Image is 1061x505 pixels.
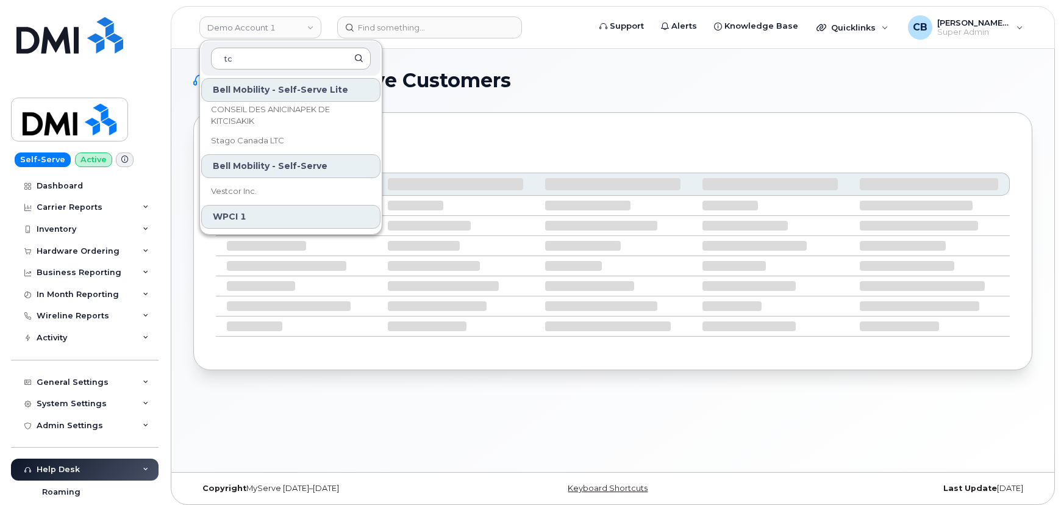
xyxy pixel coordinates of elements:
div: [DATE] [752,484,1032,493]
a: Vestcor Inc. [201,179,380,204]
strong: Copyright [202,484,246,493]
div: MyServe [DATE]–[DATE] [193,484,473,493]
input: Search [211,48,371,70]
span: Stago Canada LTC [211,135,284,147]
div: Bell Mobility - Self-Serve Lite [201,78,380,102]
div: Bell Mobility - Self-Serve [201,154,380,178]
span: Vestcor Inc. [211,185,257,198]
a: Keyboard Shortcuts [568,484,648,493]
span: CONSEIL DES ANICINAPEK DE KITCISAKIK [211,104,351,127]
a: Stago Canada LTC [201,129,380,153]
strong: Last Update [943,484,997,493]
div: WPCI 1 [201,205,380,229]
a: CONSEIL DES ANICINAPEK DE KITCISAKIK [201,103,380,127]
